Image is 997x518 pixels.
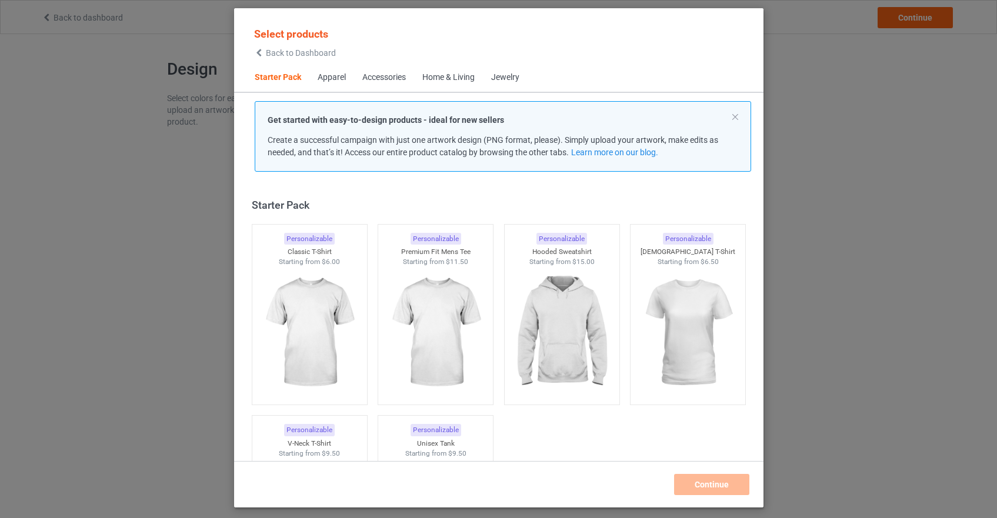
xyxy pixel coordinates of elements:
span: Starter Pack [246,64,309,92]
div: Starting from [378,257,493,267]
div: Hooded Sweatshirt [504,247,619,257]
div: Premium Fit Mens Tee [378,247,493,257]
div: Personalizable [284,424,335,436]
span: $9.50 [448,449,466,457]
div: [DEMOGRAPHIC_DATA] T-Shirt [631,247,745,257]
div: Starting from [631,257,745,267]
span: Select products [254,28,328,40]
span: $11.50 [446,258,468,266]
div: Personalizable [410,233,461,245]
span: $15.00 [572,258,594,266]
img: regular.jpg [256,267,362,399]
div: Starting from [504,257,619,267]
strong: Get started with easy-to-design products - ideal for new sellers [268,115,504,125]
img: regular.jpg [635,267,741,399]
div: V-Neck T-Shirt [252,439,366,449]
div: Starting from [252,257,366,267]
img: regular.jpg [383,267,488,399]
div: Accessories [362,72,406,83]
div: Personalizable [662,233,713,245]
span: $6.50 [700,258,718,266]
div: Personalizable [284,233,335,245]
img: regular.jpg [509,267,614,399]
div: Home & Living [422,72,475,83]
div: Unisex Tank [378,439,493,449]
span: Back to Dashboard [266,48,336,58]
div: Starting from [252,449,366,459]
span: $9.50 [322,449,340,457]
div: Personalizable [410,424,461,436]
span: Create a successful campaign with just one artwork design (PNG format, please). Simply upload you... [268,135,718,157]
div: Starter Pack [251,198,751,212]
div: Personalizable [536,233,587,245]
div: Classic T-Shirt [252,247,366,257]
div: Starting from [378,449,493,459]
div: Jewelry [491,72,519,83]
a: Learn more on our blog. [571,148,658,157]
span: $6.00 [322,258,340,266]
div: Apparel [318,72,346,83]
